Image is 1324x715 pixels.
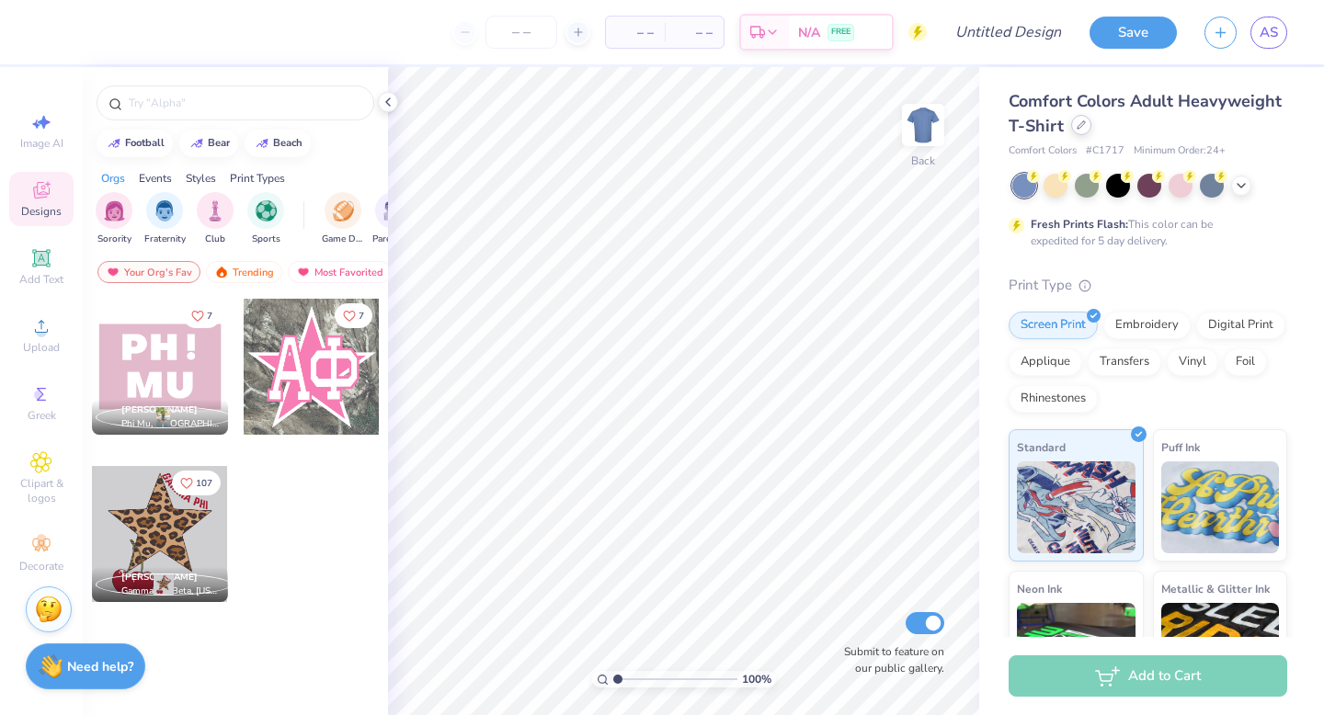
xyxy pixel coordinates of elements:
[911,153,935,169] div: Back
[214,266,229,278] img: trending.gif
[97,130,173,157] button: football
[121,584,221,598] span: Gamma Phi Beta, [US_STATE][GEOGRAPHIC_DATA]
[296,266,311,278] img: most_fav.gif
[121,403,198,416] span: [PERSON_NAME]
[1224,348,1267,376] div: Foil
[1161,603,1280,695] img: Metallic & Glitter Ink
[372,233,415,246] span: Parent's Weekend
[1017,461,1136,553] img: Standard
[104,200,125,221] img: Sorority Image
[245,130,311,157] button: beach
[485,16,557,49] input: – –
[21,204,62,219] span: Designs
[1088,348,1161,376] div: Transfers
[206,261,282,283] div: Trending
[941,14,1076,51] input: Untitled Design
[205,200,225,221] img: Club Image
[106,266,120,278] img: most_fav.gif
[1161,579,1270,598] span: Metallic & Glitter Ink
[144,192,186,246] button: filter button
[1196,312,1285,339] div: Digital Print
[144,233,186,246] span: Fraternity
[1161,461,1280,553] img: Puff Ink
[1009,143,1077,159] span: Comfort Colors
[96,192,132,246] div: filter for Sorority
[335,303,372,328] button: Like
[20,136,63,151] span: Image AI
[1161,437,1200,457] span: Puff Ink
[1260,22,1278,43] span: AS
[322,192,364,246] button: filter button
[1086,143,1124,159] span: # C1717
[288,261,392,283] div: Most Favorited
[322,192,364,246] div: filter for Game Day
[207,312,212,321] span: 7
[197,192,234,246] div: filter for Club
[333,200,354,221] img: Game Day Image
[359,312,364,321] span: 7
[1031,217,1128,232] strong: Fresh Prints Flash:
[1167,348,1218,376] div: Vinyl
[186,170,216,187] div: Styles
[189,138,204,149] img: trend_line.gif
[676,23,713,42] span: – –
[742,671,771,687] span: 100 %
[154,200,175,221] img: Fraternity Image
[1009,348,1082,376] div: Applique
[905,107,942,143] img: Back
[372,192,415,246] div: filter for Parent's Weekend
[121,571,198,584] span: [PERSON_NAME]
[97,233,131,246] span: Sorority
[205,233,225,246] span: Club
[144,192,186,246] div: filter for Fraternity
[23,340,60,355] span: Upload
[172,471,221,495] button: Like
[101,170,125,187] div: Orgs
[19,272,63,287] span: Add Text
[372,192,415,246] button: filter button
[127,94,362,112] input: Try "Alpha"
[383,200,405,221] img: Parent's Weekend Image
[1103,312,1191,339] div: Embroidery
[1009,275,1287,296] div: Print Type
[1017,603,1136,695] img: Neon Ink
[831,26,850,39] span: FREE
[834,643,944,676] label: Submit to feature on our public gallery.
[247,192,284,246] button: filter button
[1009,90,1282,137] span: Comfort Colors Adult Heavyweight T-Shirt
[197,192,234,246] button: filter button
[1009,385,1098,413] div: Rhinestones
[208,138,230,148] div: bear
[1250,17,1287,49] a: AS
[1134,143,1226,159] span: Minimum Order: 24 +
[1017,437,1066,457] span: Standard
[97,261,200,283] div: Your Org's Fav
[1090,17,1177,49] button: Save
[179,130,238,157] button: bear
[617,23,654,42] span: – –
[67,658,133,675] strong: Need help?
[322,233,364,246] span: Game Day
[273,138,302,148] div: beach
[9,476,74,505] span: Clipart & logos
[125,138,165,148] div: football
[230,170,285,187] div: Print Types
[798,23,820,42] span: N/A
[1009,312,1098,339] div: Screen Print
[139,170,172,187] div: Events
[121,417,221,431] span: Phi Mu, [GEOGRAPHIC_DATA], The [GEOGRAPHIC_DATA][US_STATE]
[247,192,284,246] div: filter for Sports
[96,192,132,246] button: filter button
[19,559,63,573] span: Decorate
[107,138,121,149] img: trend_line.gif
[256,200,277,221] img: Sports Image
[1031,216,1257,249] div: This color can be expedited for 5 day delivery.
[28,408,56,423] span: Greek
[183,303,221,328] button: Like
[255,138,269,149] img: trend_line.gif
[252,233,280,246] span: Sports
[1017,579,1062,598] span: Neon Ink
[196,479,212,488] span: 107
